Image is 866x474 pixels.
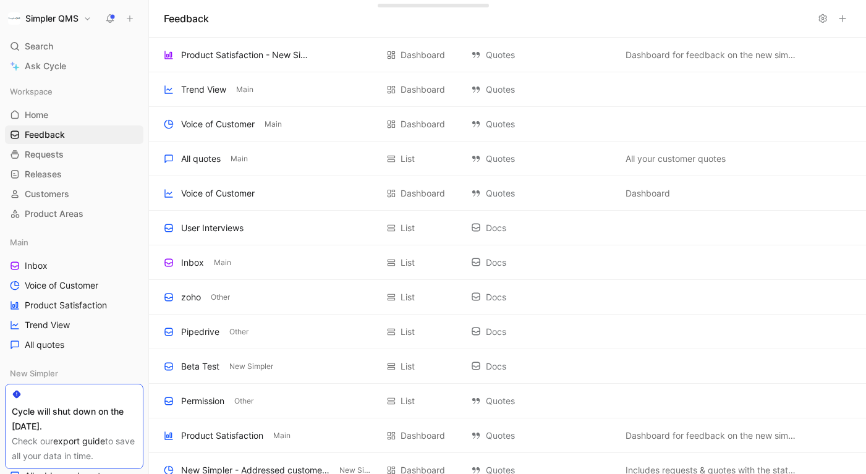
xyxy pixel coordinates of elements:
a: Product Areas [5,205,143,223]
div: Beta TestNew SimplerList DocsView actions [149,349,866,384]
button: Dashboard [623,186,673,201]
div: InboxMainList DocsView actions [149,245,866,280]
button: Main [262,119,284,130]
div: Product SatisfactionMainDashboard QuotesDashboard for feedback on the new simpler platformView ac... [149,418,866,453]
div: Quotes [471,428,613,443]
span: Customers [25,188,69,200]
span: Main [214,256,231,269]
span: Dashboard for feedback on the new simpler platform [626,428,799,443]
a: Trend View [5,316,143,334]
div: Voice of CustomerMainDashboard QuotesView actions [149,107,866,142]
span: Main [10,236,28,248]
button: Dashboard for feedback on the new simpler platform [623,48,801,62]
button: Main [271,430,293,441]
div: User Interviews [181,221,244,235]
div: MainInboxVoice of CustomerProduct SatisfactionTrend ViewAll quotes [5,233,143,354]
div: Dashboard [401,117,445,132]
div: User InterviewsList DocsView actions [149,211,866,245]
span: Feedback [25,129,65,141]
div: List [401,255,415,270]
div: Dashboard [401,186,445,201]
a: Requests [5,145,143,164]
span: Trend View [25,319,70,331]
button: Dashboard for feedback on the new simpler platform [623,428,801,443]
span: Product Areas [25,208,83,220]
div: Product Satisfaction - New SimplerDashboard QuotesDashboard for feedback on the new simpler platf... [149,38,866,72]
div: Docs [471,221,613,235]
button: Main [228,153,250,164]
span: New Simpler [10,367,58,379]
button: Other [208,292,232,303]
div: List [401,221,415,235]
span: Product Satisfaction [25,299,107,311]
div: Docs [471,255,613,270]
div: Product Satisfaction - New Simpler [181,48,309,62]
span: New Simpler [229,360,273,373]
div: Inbox [181,255,204,270]
div: Workspace [5,82,143,101]
h1: Feedback [164,11,209,26]
div: New Simpler [5,364,143,383]
div: Docs [471,290,613,305]
span: Inbox [25,260,48,272]
div: Main [5,233,143,252]
a: All quotes [5,336,143,354]
button: Simpler QMSSimpler QMS [5,10,95,27]
div: Voice of Customer [181,186,255,201]
a: Releases [5,165,143,184]
span: All your customer quotes [626,151,726,166]
span: Home [25,109,48,121]
button: New Simpler [227,361,276,372]
span: Main [273,430,291,442]
div: Quotes [471,151,613,166]
h1: Simpler QMS [25,13,79,24]
a: Customers [5,185,143,203]
span: Search [25,39,53,54]
div: Quotes [471,82,613,97]
div: List [401,394,415,408]
div: Trend ViewMainDashboard QuotesView actions [149,72,866,107]
div: Check our to save all your data in time. [12,434,137,463]
div: zohoOtherList DocsView actions [149,280,866,315]
span: Main [236,83,253,96]
div: Quotes [471,117,613,132]
div: List [401,290,415,305]
div: PipedriveOtherList DocsView actions [149,315,866,349]
span: Requests [25,148,64,161]
span: Main [265,118,282,130]
span: Dashboard [626,186,670,201]
a: Product Satisfaction [5,296,143,315]
span: Releases [25,168,62,180]
a: export guide [53,436,105,446]
span: Ask Cycle [25,59,66,74]
div: All quotesMainList QuotesAll your customer quotesView actions [149,142,866,176]
a: Home [5,106,143,124]
a: Voice of Customer [5,276,143,295]
div: Voice of CustomerDashboard QuotesDashboardView actions [149,176,866,211]
div: All quotes [181,151,221,166]
span: Other [211,291,230,303]
span: Workspace [10,85,53,98]
button: Main [234,84,256,95]
img: Simpler QMS [8,12,20,25]
div: Voice of Customer [181,117,255,132]
a: Ask Cycle [5,57,143,75]
div: Dashboard [401,82,445,97]
button: All your customer quotes [623,151,728,166]
div: Cycle will shut down on the [DATE]. [12,404,137,434]
div: Docs [471,324,613,339]
div: PermissionOtherList QuotesView actions [149,384,866,418]
div: Pipedrive [181,324,219,339]
div: zoho [181,290,201,305]
span: Other [234,395,253,407]
div: Permission [181,394,224,408]
div: List [401,359,415,374]
button: Other [227,326,251,337]
button: Main [211,257,234,268]
div: Dashboard [401,428,445,443]
div: Trend View [181,82,226,97]
span: Voice of Customer [25,279,98,292]
span: All quotes [25,339,64,351]
button: Other [232,396,256,407]
div: Quotes [471,394,613,408]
